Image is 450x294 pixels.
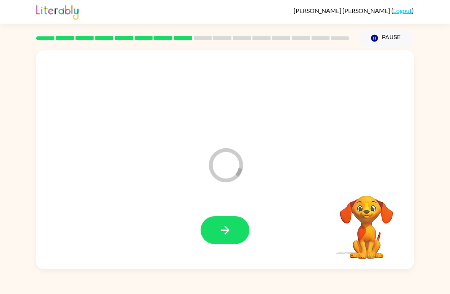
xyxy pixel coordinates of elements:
[393,7,412,14] a: Logout
[328,184,405,260] video: Your browser must support playing .mp4 files to use Literably. Please try using another browser.
[36,3,79,20] img: Literably
[294,7,391,14] span: [PERSON_NAME] [PERSON_NAME]
[294,7,414,14] div: ( )
[358,29,414,47] button: Pause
